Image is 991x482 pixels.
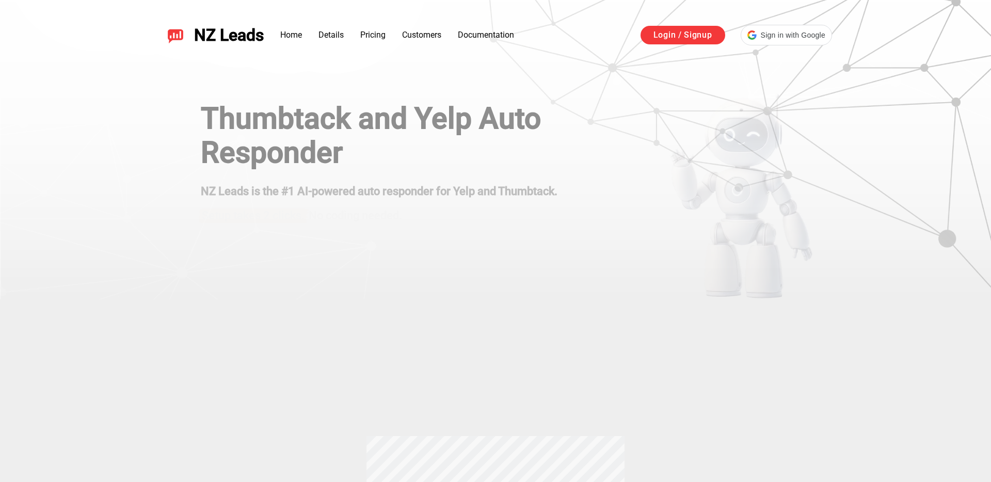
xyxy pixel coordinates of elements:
a: Pricing [360,30,386,40]
span: NZ Leads [194,26,264,45]
a: Start for free [201,244,325,280]
strong: NZ Leads is the #1 AI-powered auto responder for Yelp and Thumbtack. [201,185,557,198]
span: Setup takes 2 clicks. [202,209,305,222]
img: NZ Leads logo [167,27,184,43]
h1: Thumbtack and Yelp Auto Responder [201,102,614,169]
a: Customers [402,30,441,40]
a: Documentation [458,30,514,40]
div: Sign in with Google [741,25,832,45]
img: yelp bot [669,93,813,299]
a: Login / Signup [641,26,725,44]
h2: No coding needed. [201,203,614,223]
a: Details [318,30,344,40]
a: Home [280,30,302,40]
span: Sign in with Google [761,30,825,41]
